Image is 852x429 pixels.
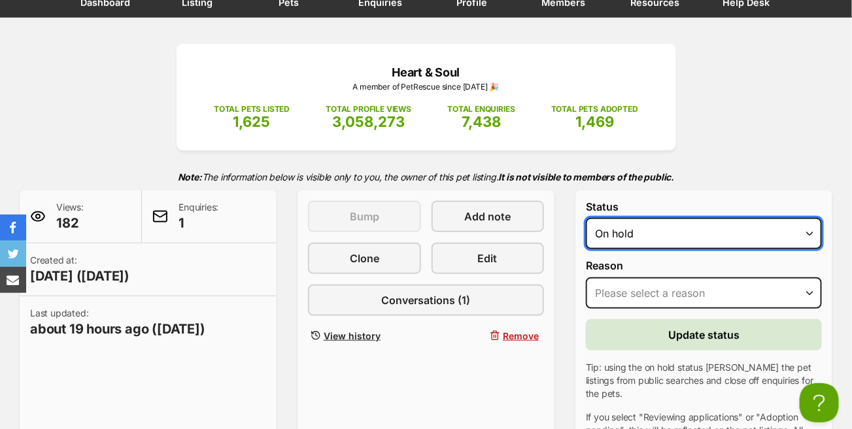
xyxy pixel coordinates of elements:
a: View history [308,326,421,345]
p: Views: [56,201,84,232]
span: View history [324,329,381,343]
span: Remove [503,329,539,343]
p: Heart & Soul [196,63,656,81]
a: Edit [432,243,545,274]
span: 3,058,273 [332,113,405,130]
a: Conversations (1) [308,284,544,316]
p: Tip: using the on hold status [PERSON_NAME] the pet listings from public searches and close off e... [586,361,822,400]
p: A member of PetRescue since [DATE] 🎉 [196,81,656,93]
p: TOTAL PROFILE VIEWS [326,103,411,115]
span: Edit [478,250,498,266]
p: Created at: [30,254,129,285]
p: Enquiries: [179,201,218,232]
button: Bump [308,201,421,232]
strong: Note: [178,171,202,182]
a: Clone [308,243,421,274]
p: TOTAL ENQUIRIES [447,103,515,115]
span: 1,625 [233,113,271,130]
strong: It is not visible to members of the public. [499,171,675,182]
span: Clone [350,250,379,266]
span: [DATE] ([DATE]) [30,267,129,285]
span: 1 [179,214,218,232]
label: Reason [586,260,822,271]
span: about 19 hours ago ([DATE]) [30,320,205,338]
p: TOTAL PETS ADOPTED [551,103,638,115]
label: Status [586,201,822,213]
span: Bump [350,209,379,224]
span: Conversations (1) [382,292,471,308]
p: Last updated: [30,307,205,338]
p: TOTAL PETS LISTED [214,103,290,115]
span: 182 [56,214,84,232]
button: Update status [586,319,822,351]
span: 1,469 [575,113,614,130]
span: Add note [464,209,511,224]
span: 7,438 [462,113,501,130]
a: Add note [432,201,545,232]
p: The information below is visible only to you, the owner of this pet listing. [20,163,832,190]
button: Remove [432,326,545,345]
iframe: Help Scout Beacon - Open [800,383,839,422]
span: Update status [668,327,740,343]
